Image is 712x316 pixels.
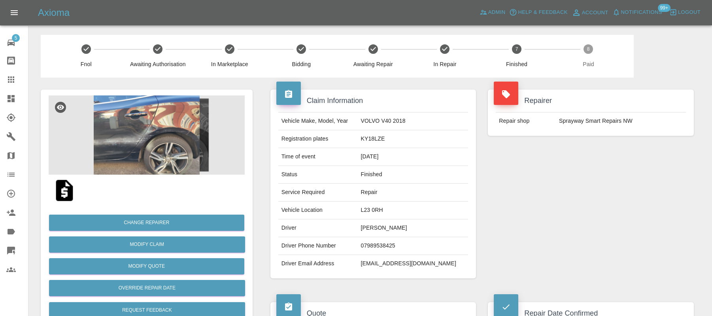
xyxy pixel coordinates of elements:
span: Paid [556,60,621,68]
span: Finished [484,60,550,68]
span: Fnol [53,60,119,68]
td: Repair [357,184,468,202]
td: Time of event [278,148,358,166]
h5: Axioma [38,6,70,19]
td: VOLVO V40 2018 [357,112,468,130]
span: 5 [12,34,20,42]
td: Finished [357,166,468,184]
text: 8 [587,46,590,52]
td: Driver Phone Number [278,237,358,255]
td: Registration plates [278,130,358,148]
span: Awaiting Authorisation [125,60,191,68]
span: Help & Feedback [518,8,567,17]
td: Service Required [278,184,358,202]
a: Account [570,6,610,19]
td: [EMAIL_ADDRESS][DOMAIN_NAME] [357,255,468,272]
td: Sprayway Smart Repairs NW [556,112,686,130]
img: 0cf47800-d745-479b-b0c8-a959e2742061 [49,95,245,175]
td: Driver Email Address [278,255,358,272]
button: Help & Feedback [507,6,569,19]
td: Driver [278,219,358,237]
button: Modify Quote [49,258,244,274]
button: Change Repairer [49,215,244,231]
h4: Repairer [494,95,688,106]
a: Admin [478,6,508,19]
a: Modify Claim [49,236,245,253]
text: 7 [516,46,518,52]
button: Override Repair Date [49,280,245,296]
span: In Repair [412,60,478,68]
td: 07989538425 [357,237,468,255]
td: Repair shop [496,112,556,130]
img: qt_1Rse1fA4aDea5wMjMDlV6wFu [52,178,77,203]
span: In Marketplace [197,60,263,68]
span: 99+ [658,4,670,12]
button: Notifications [610,6,664,19]
td: [DATE] [357,148,468,166]
td: KY18LZE [357,130,468,148]
button: Logout [667,6,703,19]
td: [PERSON_NAME] [357,219,468,237]
span: Notifications [621,8,662,17]
td: Status [278,166,358,184]
span: Admin [488,8,506,17]
span: Logout [678,8,701,17]
td: Vehicle Location [278,202,358,219]
button: Open drawer [5,3,24,22]
span: Awaiting Repair [340,60,406,68]
span: Bidding [269,60,334,68]
h4: Claim Information [276,95,470,106]
span: Account [582,8,608,17]
td: Vehicle Make, Model, Year [278,112,358,130]
td: L23 0RH [357,202,468,219]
